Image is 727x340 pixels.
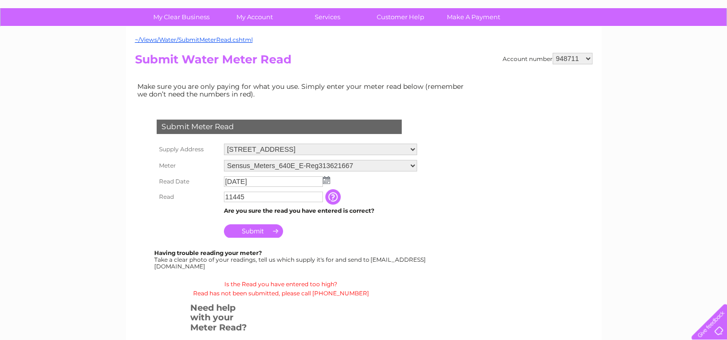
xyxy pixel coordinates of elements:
a: Blog [643,41,657,48]
a: Contact [663,41,687,48]
a: My Clear Business [142,8,221,26]
h3: Need help with your Meter Read? [190,301,249,338]
div: Account number [503,53,592,64]
p: Is the Read you have entered too high? Read has not been submitted, please call [PHONE_NUMBER] [135,279,427,298]
a: Energy [582,41,603,48]
b: Having trouble reading your meter? [154,249,262,256]
td: Make sure you are only paying for what you use. Simply enter your meter read below (remember we d... [135,80,471,100]
th: Meter [154,158,222,174]
th: Supply Address [154,141,222,158]
input: Submit [224,224,283,238]
div: Submit Meter Read [157,120,402,134]
a: Telecoms [609,41,638,48]
a: Customer Help [361,8,440,26]
img: logo.png [25,25,74,54]
th: Read [154,189,222,205]
a: Make A Payment [434,8,513,26]
a: My Account [215,8,294,26]
a: Water [558,41,576,48]
td: Are you sure the read you have entered is correct? [222,205,419,217]
h2: Submit Water Meter Read [135,53,592,71]
th: Read Date [154,174,222,189]
div: Take a clear photo of your readings, tell us which supply it's for and send to [EMAIL_ADDRESS][DO... [154,250,427,269]
div: Clear Business is a trading name of Verastar Limited (registered in [GEOGRAPHIC_DATA] No. 3667643... [137,5,591,47]
a: Services [288,8,367,26]
input: Information [325,189,343,205]
a: 0333 014 3131 [546,5,612,17]
img: ... [323,176,330,184]
a: Log out [695,41,718,48]
a: ~/Views/Water/SubmitMeterRead.cshtml [135,36,253,43]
